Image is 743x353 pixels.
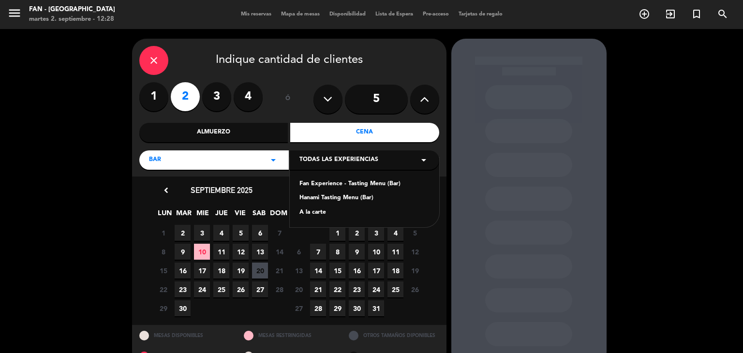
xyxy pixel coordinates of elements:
span: 8 [155,244,171,260]
span: 17 [194,263,210,279]
span: Tarjetas de regalo [454,12,507,17]
span: 10 [194,244,210,260]
span: 9 [349,244,365,260]
i: search [717,8,728,20]
i: turned_in_not [691,8,702,20]
span: 20 [291,281,307,297]
span: 5 [407,225,423,241]
span: 22 [155,281,171,297]
span: 25 [387,281,403,297]
i: exit_to_app [665,8,676,20]
span: 27 [291,300,307,316]
button: menu [7,6,22,24]
span: 8 [329,244,345,260]
span: 13 [252,244,268,260]
span: 16 [349,263,365,279]
span: 24 [194,281,210,297]
i: arrow_drop_down [418,154,430,166]
span: 7 [271,225,287,241]
span: 2 [349,225,365,241]
span: 12 [233,244,249,260]
span: 5 [233,225,249,241]
span: 19 [407,263,423,279]
span: Disponibilidad [325,12,371,17]
span: 14 [271,244,287,260]
span: 17 [368,263,384,279]
span: Todas las experiencias [299,155,378,165]
span: 30 [175,300,191,316]
span: 20 [252,263,268,279]
label: 4 [234,82,263,111]
span: DOM [270,207,286,223]
i: close [148,55,160,66]
span: 3 [194,225,210,241]
span: 4 [213,225,229,241]
div: ó [272,82,304,116]
span: 29 [155,300,171,316]
span: 11 [387,244,403,260]
span: 18 [213,263,229,279]
span: SAB [251,207,267,223]
span: Lista de Espera [371,12,418,17]
span: 29 [329,300,345,316]
span: 26 [233,281,249,297]
span: Bar [149,155,161,165]
i: menu [7,6,22,20]
span: 10 [368,244,384,260]
span: 3 [368,225,384,241]
div: Fan - [GEOGRAPHIC_DATA] [29,5,115,15]
span: 1 [329,225,345,241]
span: 13 [291,263,307,279]
span: Mis reservas [236,12,276,17]
div: A la carte [299,208,430,218]
div: Hanami Tasting Menu (Bar) [299,193,430,203]
span: 6 [291,244,307,260]
span: 16 [175,263,191,279]
span: 12 [407,244,423,260]
span: 7 [310,244,326,260]
div: MESAS RESTRINGIDAS [237,325,342,346]
i: add_circle_outline [639,8,650,20]
span: 14 [310,263,326,279]
span: 23 [349,281,365,297]
span: 31 [368,300,384,316]
span: 23 [175,281,191,297]
span: 24 [368,281,384,297]
div: Indique cantidad de clientes [139,46,439,75]
span: 4 [387,225,403,241]
span: 18 [387,263,403,279]
span: Pre-acceso [418,12,454,17]
label: 1 [139,82,168,111]
div: Almuerzo [139,123,288,142]
span: 9 [175,244,191,260]
div: OTROS TAMAÑOS DIPONIBLES [342,325,446,346]
div: MESAS DISPONIBLES [132,325,237,346]
span: 27 [252,281,268,297]
span: JUE [213,207,229,223]
span: LUN [157,207,173,223]
span: 15 [329,263,345,279]
span: septiembre 2025 [191,185,253,195]
span: 2 [175,225,191,241]
span: VIE [232,207,248,223]
span: 21 [271,263,287,279]
span: MAR [176,207,192,223]
label: 2 [171,82,200,111]
span: 21 [310,281,326,297]
span: 1 [155,225,171,241]
span: 25 [213,281,229,297]
i: arrow_drop_down [267,154,279,166]
div: martes 2. septiembre - 12:28 [29,15,115,24]
span: 15 [155,263,171,279]
span: 26 [407,281,423,297]
span: 22 [329,281,345,297]
div: Cena [290,123,439,142]
span: 19 [233,263,249,279]
div: Fan Experience - Tasting Menu (Bar) [299,179,430,189]
i: chevron_left [161,185,171,195]
span: 28 [271,281,287,297]
label: 3 [202,82,231,111]
span: 6 [252,225,268,241]
span: Mapa de mesas [276,12,325,17]
span: 11 [213,244,229,260]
